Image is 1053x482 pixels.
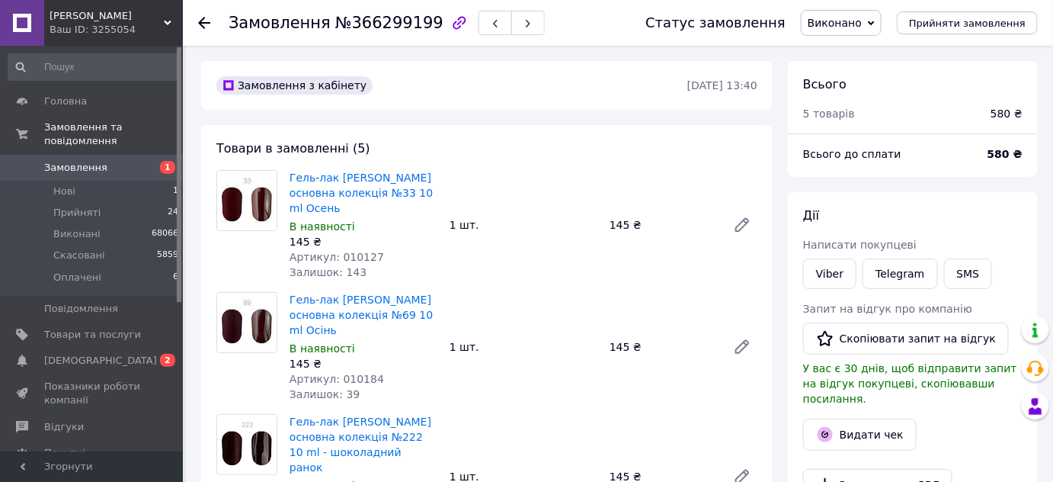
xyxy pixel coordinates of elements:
span: 5 товарів [803,108,855,120]
span: 24 [168,206,178,220]
span: 6 [173,271,178,284]
button: Видати чек [803,419,917,451]
span: Прийняти замовлення [909,18,1026,29]
span: Виконані [53,227,101,241]
a: Редагувати [727,210,757,240]
span: Замовлення [229,14,331,32]
span: Артикул: 010127 [290,251,384,263]
span: Запит на відгук про компанію [803,303,972,315]
button: SMS [944,259,993,289]
span: Залишок: 143 [290,266,366,278]
span: №366299199 [335,14,443,32]
time: [DATE] 13:40 [687,79,757,92]
span: Sandra_shop_ua [50,9,164,23]
span: Прийняті [53,206,101,220]
span: 5859 [157,249,178,262]
a: Гель-лак [PERSON_NAME] основна колекція №33 10 ml Осень [290,172,433,214]
div: 1 шт. [443,214,603,236]
span: Оплачені [53,271,101,284]
input: Пошук [8,53,180,81]
span: Головна [44,95,87,108]
a: Гель-лак [PERSON_NAME] основна колекція №69 10 ml Осінь [290,294,433,336]
div: Замовлення з кабінету [216,76,373,95]
span: Товари в замовленні (5) [216,141,370,156]
span: Залишок: 39 [290,388,360,400]
span: Артикул: 010184 [290,373,384,385]
span: Скасовані [53,249,105,262]
div: 145 ₴ [290,356,437,371]
div: Повернутися назад [198,15,210,31]
span: 2 [160,354,175,367]
div: 1 шт. [443,336,603,358]
div: 145 ₴ [290,234,437,249]
span: У вас є 30 днів, щоб відправити запит на відгук покупцеві, скопіювавши посилання. [803,362,1017,405]
b: 580 ₴ [987,148,1023,160]
button: Прийняти замовлення [897,11,1038,34]
span: [DEMOGRAPHIC_DATA] [44,354,157,368]
span: Покупці [44,446,85,460]
div: 145 ₴ [603,336,721,358]
div: 580 ₴ [991,106,1023,121]
div: Ваш ID: 3255054 [50,23,183,37]
span: Замовлення та повідомлення [44,120,183,148]
img: Гель-лак DANNY основна колекція №222 10 ml - шоколадний ранок [217,415,277,474]
a: Viber [803,259,856,289]
a: Редагувати [727,332,757,362]
a: Гель-лак [PERSON_NAME] основна колекція №222 10 ml - шоколадний ранок [290,416,431,474]
span: Написати покупцеві [803,239,917,251]
span: 68066 [152,227,178,241]
span: Повідомлення [44,302,118,316]
span: 1 [173,185,178,198]
span: Виконано [808,17,862,29]
span: Товари та послуги [44,328,141,342]
span: В наявності [290,220,355,233]
span: Дії [803,208,819,223]
div: Статус замовлення [645,15,786,31]
div: 145 ₴ [603,214,721,236]
span: Показники роботи компанії [44,380,141,407]
button: Скопіювати запит на відгук [803,323,1009,355]
span: Замовлення [44,161,107,175]
img: Гель-лак DANNY основна колекція №33 10 ml Осень [217,171,277,230]
span: Нові [53,185,75,198]
img: Гель-лак DANNY основна колекція №69 10 ml Осінь [217,293,277,352]
a: Telegram [863,259,937,289]
span: 1 [160,161,175,174]
span: Всього [803,77,847,92]
span: Відгуки [44,420,84,434]
span: Всього до сплати [803,148,901,160]
span: В наявності [290,342,355,355]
